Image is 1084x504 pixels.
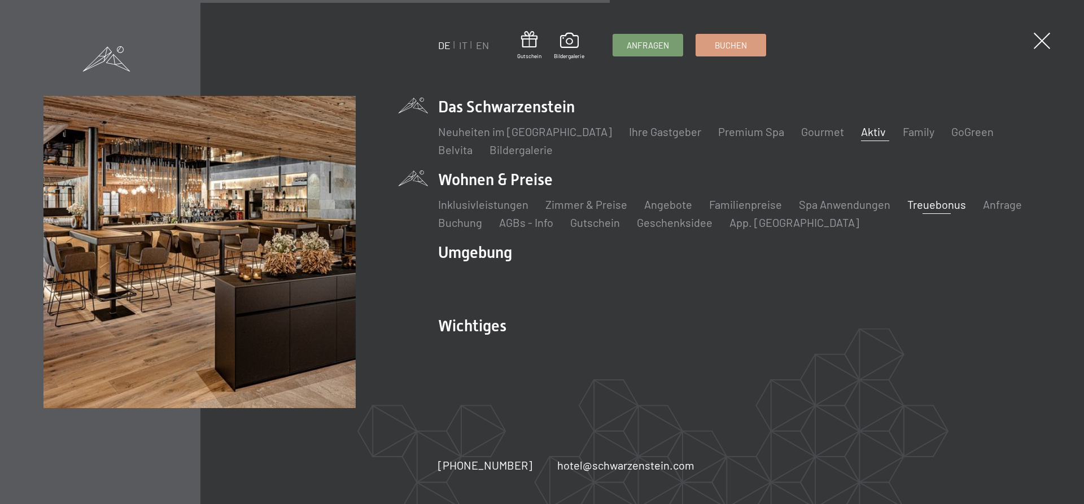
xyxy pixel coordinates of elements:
[438,457,532,473] a: [PHONE_NUMBER]
[709,198,782,211] a: Familienpreise
[517,52,541,60] span: Gutschein
[715,40,747,51] span: Buchen
[517,31,541,60] a: Gutschein
[903,125,934,138] a: Family
[554,33,584,60] a: Bildergalerie
[438,39,451,51] a: DE
[629,125,701,138] a: Ihre Gastgeber
[499,216,553,229] a: AGBs - Info
[644,198,692,211] a: Angebote
[438,143,473,156] a: Belvita
[438,125,612,138] a: Neuheiten im [GEOGRAPHIC_DATA]
[951,125,994,138] a: GoGreen
[729,216,859,229] a: App. [GEOGRAPHIC_DATA]
[907,198,966,211] a: Treuebonus
[983,198,1022,211] a: Anfrage
[637,216,713,229] a: Geschenksidee
[861,125,886,138] a: Aktiv
[554,52,584,60] span: Bildergalerie
[438,198,528,211] a: Inklusivleistungen
[545,198,627,211] a: Zimmer & Preise
[489,143,553,156] a: Bildergalerie
[801,125,844,138] a: Gourmet
[627,40,669,51] span: Anfragen
[438,458,532,472] span: [PHONE_NUMBER]
[613,34,683,56] a: Anfragen
[459,39,467,51] a: IT
[799,198,890,211] a: Spa Anwendungen
[696,34,766,56] a: Buchen
[438,216,482,229] a: Buchung
[570,216,620,229] a: Gutschein
[718,125,784,138] a: Premium Spa
[557,457,694,473] a: hotel@schwarzenstein.com
[476,39,489,51] a: EN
